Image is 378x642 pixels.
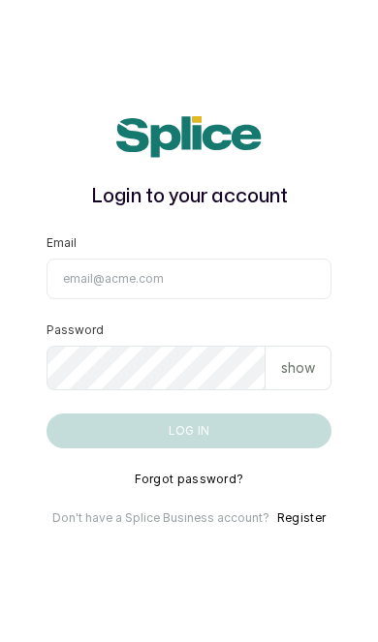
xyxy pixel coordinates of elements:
input: email@acme.com [47,259,331,299]
button: Forgot password? [135,472,244,487]
h1: Login to your account [47,181,331,212]
button: Log in [47,413,331,448]
p: show [281,358,315,378]
p: Don't have a Splice Business account? [52,510,269,526]
button: Register [277,510,326,526]
label: Email [47,235,77,251]
label: Password [47,322,104,338]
